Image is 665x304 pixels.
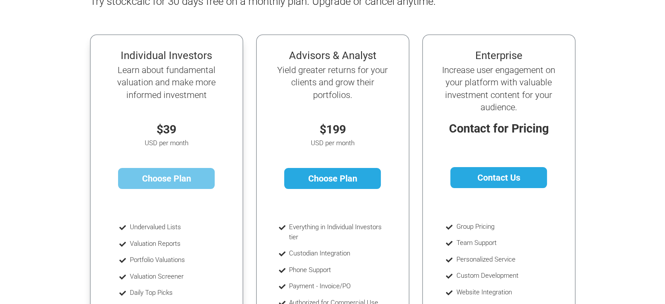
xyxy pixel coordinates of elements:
[130,255,217,265] li: Portfolio Valuations
[284,168,381,189] a: Choose Plan
[275,138,391,148] p: USD per month
[130,239,217,249] li: Valuation Reports
[130,222,217,232] li: Undervalued Lists
[289,248,383,259] li: Custodian Integration
[289,281,383,291] li: Payment - Invoice/PO
[456,255,549,265] li: Personalized Service
[108,121,225,139] p: $39
[289,265,383,275] li: Phone Support
[441,64,557,113] h5: Increase user engagement on your platform with valuable investment content for your audience.
[275,121,391,139] p: $199
[108,49,225,62] h4: Individual Investors
[450,167,547,188] a: Contact Us
[456,222,549,232] li: Group Pricing
[275,64,391,101] h5: Yield greater returns for your clients and grow their portfolios.
[130,288,217,298] li: Daily Top Picks
[108,64,225,101] h5: Learn about fundamental valuation and make more informed investment
[456,271,549,281] li: Custom Development
[456,238,549,248] li: Team Support
[289,222,383,242] li: Everything in Individual Investors tier
[441,120,557,138] p: Contact for Pricing
[456,287,549,297] li: Website Integration
[275,49,391,62] h4: Advisors & Analyst
[108,138,225,148] p: USD per month
[130,272,217,282] li: Valuation Screener
[118,168,215,189] a: Choose Plan
[441,49,557,62] h4: Enterprise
